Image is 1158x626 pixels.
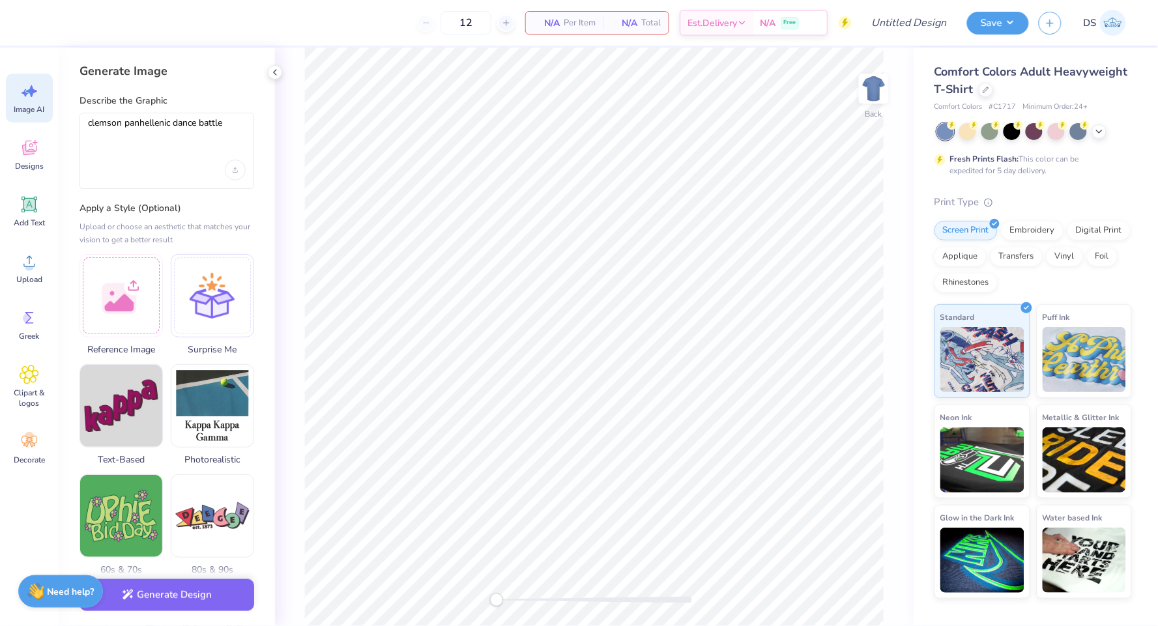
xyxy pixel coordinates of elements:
div: Digital Print [1067,221,1131,240]
span: Add Text [14,218,45,228]
strong: Need help? [48,586,94,598]
img: Photorealistic [171,365,253,447]
span: Greek [20,331,40,341]
img: 60s & 70s [80,475,162,557]
span: 60s & 70s [80,563,163,576]
span: 80s & 90s [171,563,254,576]
div: Generate Image [80,63,254,79]
img: Text-Based [80,365,162,447]
span: Free [784,18,796,27]
span: Designs [15,161,44,171]
span: N/A [760,16,776,30]
label: Describe the Graphic [80,94,254,107]
div: Back [865,108,882,120]
img: Glow in the Dark Ink [940,528,1024,593]
span: N/A [611,16,637,30]
img: Puff Ink [1043,327,1127,392]
textarea: clemson panhellenic dance battle [88,117,246,150]
img: Back [861,76,887,102]
label: Apply a Style (Optional) [80,202,254,215]
span: Per Item [564,16,596,30]
span: Image AI [14,104,45,115]
div: Transfers [991,247,1043,266]
div: Applique [934,247,987,266]
span: Comfort Colors [934,102,983,113]
span: Decorate [14,455,45,465]
span: Total [641,16,661,30]
span: Standard [940,310,975,324]
img: Neon Ink [940,427,1024,492]
span: Neon Ink [940,410,972,424]
input: Untitled Design [861,10,957,36]
img: Standard [940,327,1024,392]
div: Embroidery [1002,221,1064,240]
div: Accessibility label [490,593,503,606]
span: Text-Based [80,453,163,466]
strong: Fresh Prints Flash: [950,154,1019,164]
span: Upload [16,274,42,285]
span: Water based Ink [1043,511,1103,524]
div: Screen Print [934,221,998,240]
img: Metallic & Glitter Ink [1043,427,1127,492]
span: Glow in the Dark Ink [940,511,1015,524]
button: Save [967,12,1029,35]
span: Puff Ink [1043,310,1070,324]
div: Foil [1087,247,1118,266]
div: Upload or choose an aesthetic that matches your vision to get a better result [80,220,254,246]
div: Print Type [934,195,1132,210]
span: Photorealistic [171,453,254,466]
button: Generate Design [80,579,254,611]
span: Reference Image [80,343,163,356]
span: # C1717 [989,102,1017,113]
div: Rhinestones [934,273,998,292]
span: Minimum Order: 24 + [1023,102,1088,113]
span: DS [1084,16,1097,31]
span: N/A [534,16,560,30]
span: Metallic & Glitter Ink [1043,410,1120,424]
div: Vinyl [1047,247,1083,266]
a: DS [1078,10,1132,36]
span: Clipart & logos [8,388,51,408]
input: – – [441,11,491,35]
img: 80s & 90s [171,475,253,557]
div: This color can be expedited for 5 day delivery. [950,153,1110,177]
span: Surprise Me [171,343,254,356]
img: Daniella Sison [1100,10,1126,36]
span: Est. Delivery [688,16,737,30]
img: Water based Ink [1043,528,1127,593]
span: Comfort Colors Adult Heavyweight T-Shirt [934,64,1128,97]
div: Upload image [225,160,246,180]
